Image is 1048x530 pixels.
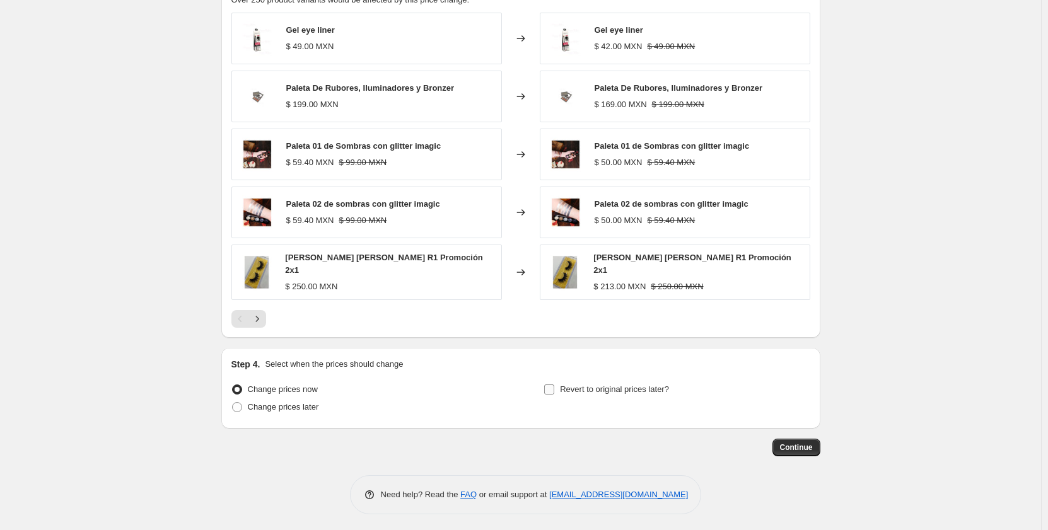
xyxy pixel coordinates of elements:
[286,83,455,93] span: Paleta De Rubores, Iluminadores y Bronzer
[595,199,748,209] span: Paleta 02 de sombras con glitter imagic
[595,83,763,93] span: Paleta De Rubores, Iluminadores y Bronzer
[248,310,266,328] button: Next
[477,490,549,499] span: or email support at
[647,216,695,225] span: $ 59.40 MXN
[651,282,703,291] span: $ 250.00 MXN
[285,282,337,291] span: $ 250.00 MXN
[593,282,646,291] span: $ 213.00 MXN
[238,135,276,173] img: paleta-01-de-glitter-imagic_80x.jpg
[381,490,461,499] span: Need help? Read the
[285,253,482,275] span: [PERSON_NAME] [PERSON_NAME] R1 Promoción 2x1
[647,158,695,167] span: $ 59.40 MXN
[560,384,669,394] span: Revert to original prices later?
[595,42,643,51] span: $ 42.00 MXN
[772,439,820,456] button: Continue
[547,253,584,291] img: pestana-mink-r02_80x.jpg
[547,193,585,231] img: paleta-02-de-glitter-imagic_80x.jpg
[595,141,750,151] span: Paleta 01 de Sombras con glitter imagic
[238,20,276,57] img: gel-eye-liner_80x.jpg
[238,78,276,115] img: paleta-de-iluminadores_80x.jpg
[647,42,695,51] span: $ 49.00 MXN
[248,402,319,412] span: Change prices later
[286,100,339,109] span: $ 199.00 MXN
[238,253,276,291] img: pestana-mink-r02_80x.jpg
[593,253,791,275] span: [PERSON_NAME] [PERSON_NAME] R1 Promoción 2x1
[238,193,276,231] img: paleta-02-de-glitter-imagic_80x.jpg
[547,78,585,115] img: paleta-de-iluminadores_80x.jpg
[549,490,688,499] a: [EMAIL_ADDRESS][DOMAIN_NAME]
[339,216,387,225] span: $ 99.00 MXN
[231,358,260,371] h2: Step 4.
[265,358,403,371] p: Select when the prices should change
[286,199,440,209] span: Paleta 02 de sombras con glitter imagic
[286,216,334,225] span: $ 59.40 MXN
[248,384,318,394] span: Change prices now
[286,25,335,35] span: Gel eye liner
[595,158,643,167] span: $ 50.00 MXN
[286,158,334,167] span: $ 59.40 MXN
[339,158,387,167] span: $ 99.00 MXN
[547,135,585,173] img: paleta-01-de-glitter-imagic_80x.jpg
[595,216,643,225] span: $ 50.00 MXN
[595,25,643,35] span: Gel eye liner
[652,100,704,109] span: $ 199.00 MXN
[460,490,477,499] a: FAQ
[286,42,334,51] span: $ 49.00 MXN
[286,141,441,151] span: Paleta 01 de Sombras con glitter imagic
[595,100,647,109] span: $ 169.00 MXN
[547,20,585,57] img: gel-eye-liner_80x.jpg
[780,442,813,452] span: Continue
[231,310,266,328] nav: Pagination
